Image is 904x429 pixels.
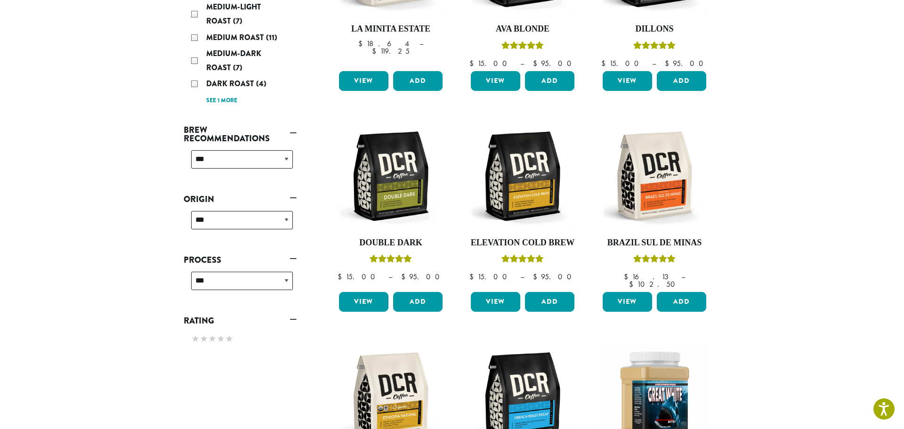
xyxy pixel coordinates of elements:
span: – [420,39,423,49]
span: Medium-Dark Roast [206,48,261,73]
img: DCR-12oz-Double-Dark-Stock-scaled.png [337,122,445,230]
span: ★ [208,332,217,346]
a: View [603,71,652,91]
div: Rated 4.50 out of 5 [370,253,412,267]
a: See 1 more [206,96,237,105]
span: $ [601,58,609,68]
span: (11) [266,32,277,43]
h4: Double Dark [337,238,445,248]
span: $ [469,272,477,282]
span: ★ [191,332,200,346]
button: Add [657,292,706,312]
a: View [603,292,652,312]
span: (4) [256,78,266,89]
bdi: 18.64 [358,39,411,49]
img: DCR-12oz-Elevation-Cold-Brew-Stock-scaled.png [468,122,577,230]
a: View [339,292,388,312]
h4: La Minita Estate [337,24,445,34]
bdi: 95.00 [401,272,444,282]
bdi: 95.00 [665,58,708,68]
button: Add [657,71,706,91]
img: DCR-12oz-Brazil-Sul-De-Minas-Stock-scaled.png [600,122,709,230]
div: Rated 5.00 out of 5 [501,253,544,267]
a: View [471,71,520,91]
span: (7) [233,16,242,26]
bdi: 102.50 [629,279,679,289]
div: Rating [184,329,297,350]
span: – [520,58,524,68]
a: Rating [184,313,297,329]
span: $ [533,58,541,68]
a: Double DarkRated 4.50 out of 5 [337,122,445,289]
div: Rated 5.00 out of 5 [633,253,676,267]
bdi: 95.00 [533,58,576,68]
span: – [681,272,685,282]
span: $ [338,272,346,282]
span: Medium Roast [206,32,266,43]
span: Medium-Light Roast [206,1,261,26]
div: Process [184,268,297,301]
h4: Ava Blonde [468,24,577,34]
span: – [520,272,524,282]
span: $ [401,272,409,282]
span: $ [469,58,477,68]
a: Process [184,252,297,268]
bdi: 119.25 [372,46,410,56]
a: View [339,71,388,91]
span: $ [624,272,632,282]
div: Origin [184,207,297,241]
a: Origin [184,191,297,207]
bdi: 15.00 [601,58,643,68]
span: $ [533,272,541,282]
div: Rated 5.00 out of 5 [633,40,676,54]
span: – [388,272,392,282]
button: Add [393,71,443,91]
button: Add [525,292,574,312]
a: Brazil Sul De MinasRated 5.00 out of 5 [600,122,709,289]
a: View [471,292,520,312]
span: $ [358,39,366,49]
span: – [652,58,656,68]
bdi: 15.00 [338,272,379,282]
h4: Brazil Sul De Minas [600,238,709,248]
span: $ [665,58,673,68]
span: Dark Roast [206,78,256,89]
span: $ [629,279,637,289]
bdi: 15.00 [469,272,511,282]
a: Elevation Cold BrewRated 5.00 out of 5 [468,122,577,289]
h4: Elevation Cold Brew [468,238,577,248]
h4: Dillons [600,24,709,34]
span: (7) [233,62,242,73]
a: Brew Recommendations [184,122,297,146]
span: ★ [225,332,234,346]
bdi: 16.13 [624,272,672,282]
span: $ [372,46,380,56]
div: Brew Recommendations [184,146,297,180]
bdi: 15.00 [469,58,511,68]
button: Add [393,292,443,312]
span: ★ [217,332,225,346]
bdi: 95.00 [533,272,576,282]
span: ★ [200,332,208,346]
button: Add [525,71,574,91]
div: Rated 5.00 out of 5 [501,40,544,54]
